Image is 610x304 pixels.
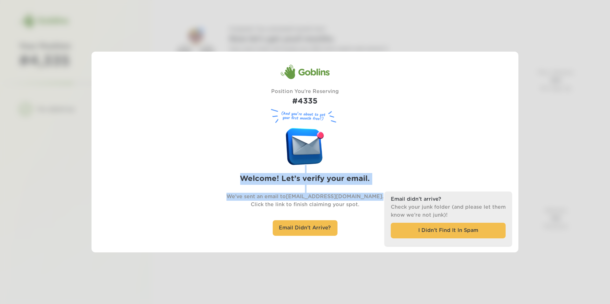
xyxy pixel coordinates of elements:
[271,96,339,107] h1: #4335
[227,193,383,209] p: We've sent an email to [EMAIL_ADDRESS][DOMAIN_NAME] . Click the link to finish claiming your spot.
[268,107,342,125] figure: (And you’re about to get your first month free!)
[271,88,339,107] div: Position You're Reserving
[272,220,337,236] div: Email Didn't Arrive?
[240,173,370,185] h2: Welcome! Let’s verify your email.
[391,195,506,203] h3: Email didn’t arrive?
[391,203,506,219] p: Check your junk folder (and please let them know we’re not junk)!
[391,223,506,238] div: I Didn’t Find It In Spam
[280,64,330,80] div: Goblins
